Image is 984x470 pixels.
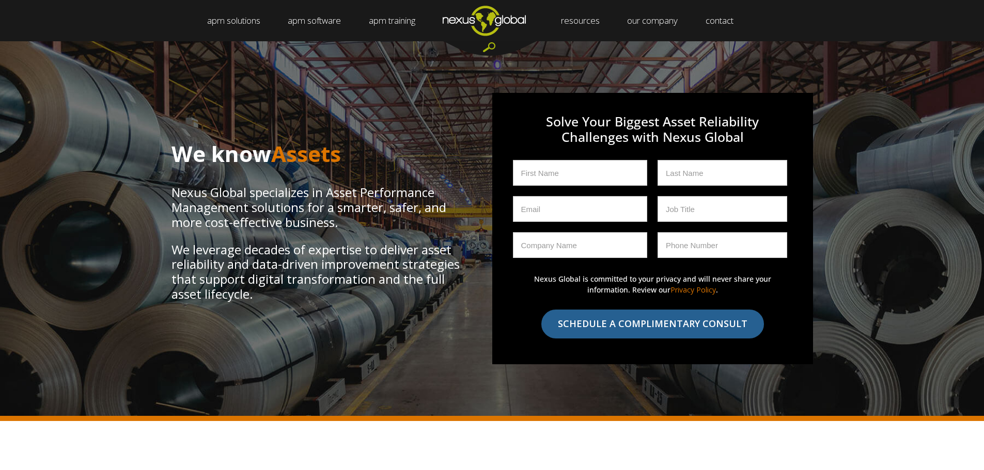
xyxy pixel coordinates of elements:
input: Phone Number [658,232,787,258]
input: Company Name [513,232,648,258]
input: First Name [513,160,648,186]
h3: Solve Your Biggest Asset Reliability Challenges with Nexus Global [523,114,782,160]
a: Privacy Policy [670,285,716,295]
input: Job Title [658,196,787,222]
p: Nexus Global specializes in Asset Performance Management solutions for a smarter, safer, and more... [171,185,461,230]
input: Email [513,196,648,222]
p: We leverage decades of expertise to deliver asset reliability and data-driven improvement strateg... [171,242,461,302]
input: SCHEDULE A COMPLIMENTARY CONSULT [541,310,764,338]
p: Nexus Global is committed to your privacy and will never share your information. Review our . [534,273,771,295]
h1: We know [171,143,461,165]
input: Last Name [658,160,787,186]
span: Assets [271,139,341,168]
